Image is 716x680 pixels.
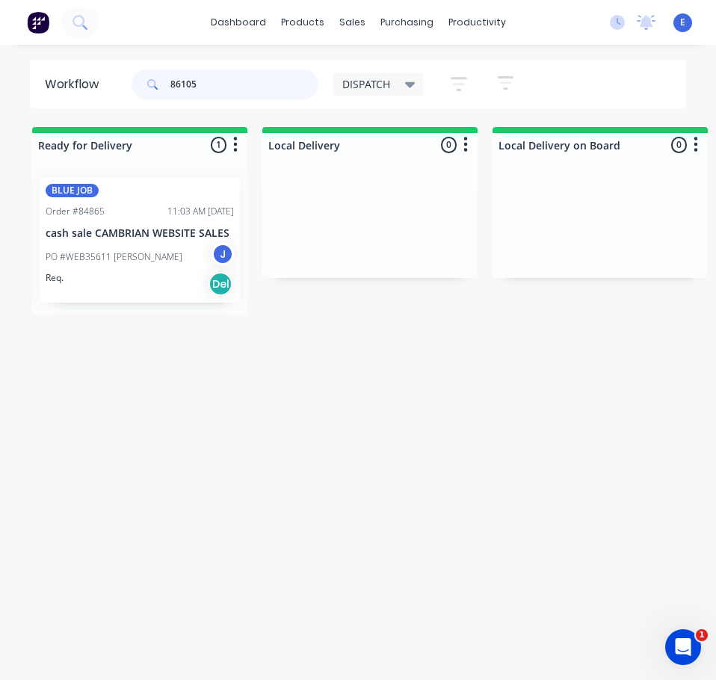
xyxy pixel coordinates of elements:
span: 1 [696,629,708,641]
span: DISPATCH [342,76,390,92]
div: J [212,243,234,265]
div: BLUE JOB [46,184,99,197]
div: sales [332,11,373,34]
a: dashboard [203,11,274,34]
p: PO #WEB35611 [PERSON_NAME] [46,250,182,264]
iframe: Intercom live chat [665,629,701,665]
div: 11:03 AM [DATE] [167,205,234,218]
div: BLUE JOBOrder #8486511:03 AM [DATE]cash sale CAMBRIAN WEBSITE SALESPO #WEB35611 [PERSON_NAME]JReq... [40,178,240,303]
p: Req. [46,271,64,285]
div: Del [209,272,232,296]
div: purchasing [373,11,441,34]
img: Factory [27,11,49,34]
div: products [274,11,332,34]
div: Workflow [45,75,106,93]
div: Order #84865 [46,205,105,218]
span: E [680,16,685,29]
p: cash sale CAMBRIAN WEBSITE SALES [46,227,234,240]
input: Search for orders... [170,69,318,99]
div: productivity [441,11,513,34]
